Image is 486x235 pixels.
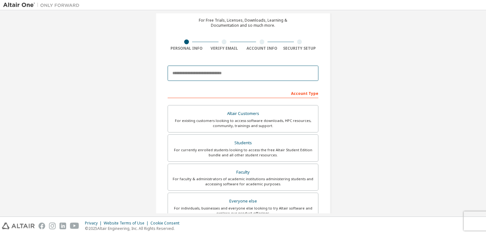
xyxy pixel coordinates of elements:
[2,223,35,229] img: altair_logo.svg
[104,221,150,226] div: Website Terms of Use
[168,88,318,98] div: Account Type
[172,118,314,128] div: For existing customers looking to access software downloads, HPC resources, community, trainings ...
[172,206,314,216] div: For individuals, businesses and everyone else looking to try Altair software and explore our prod...
[243,46,281,51] div: Account Info
[59,223,66,229] img: linkedin.svg
[172,176,314,187] div: For faculty & administrators of academic institutions administering students and accessing softwa...
[199,18,287,28] div: For Free Trials, Licenses, Downloads, Learning & Documentation and so much more.
[3,2,83,8] img: Altair One
[168,46,205,51] div: Personal Info
[85,221,104,226] div: Privacy
[172,147,314,158] div: For currently enrolled students looking to access the free Altair Student Edition bundle and all ...
[172,109,314,118] div: Altair Customers
[150,221,183,226] div: Cookie Consent
[172,197,314,206] div: Everyone else
[192,6,295,14] div: Create an Altair One Account
[49,223,56,229] img: instagram.svg
[205,46,243,51] div: Verify Email
[172,168,314,177] div: Faculty
[70,223,79,229] img: youtube.svg
[172,139,314,147] div: Students
[38,223,45,229] img: facebook.svg
[281,46,319,51] div: Security Setup
[85,226,183,231] p: © 2025 Altair Engineering, Inc. All Rights Reserved.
